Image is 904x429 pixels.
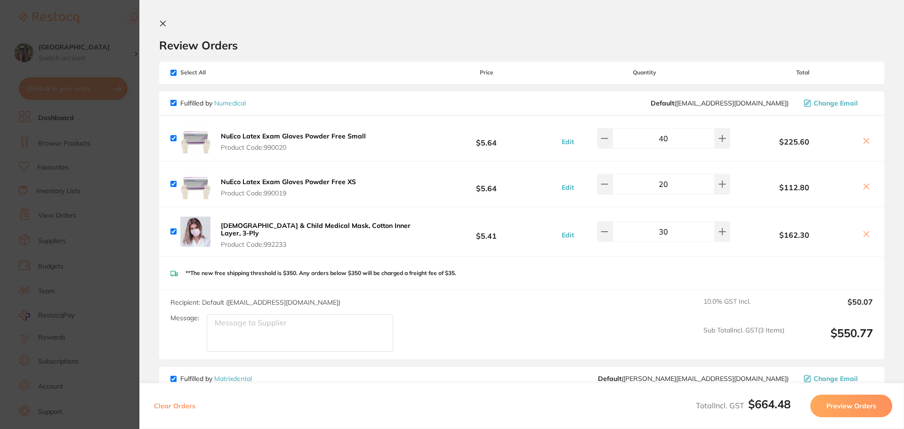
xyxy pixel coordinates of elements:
a: Matrixdental [214,374,252,383]
span: Product Code: 992233 [221,241,413,248]
b: NuEco Latex Exam Gloves Powder Free Small [221,132,366,140]
label: Message: [170,314,199,322]
button: Edit [559,231,577,239]
span: Total [733,69,873,76]
span: peter@matrixdental.com.au [598,375,789,382]
button: Edit [559,138,577,146]
span: Product Code: 990019 [221,189,356,197]
h2: Review Orders [159,38,884,52]
button: Change Email [801,99,873,107]
span: Product Code: 990020 [221,144,366,151]
span: Select All [170,69,265,76]
button: NuEco Latex Exam Gloves Powder Free XS Product Code:990019 [218,178,359,197]
b: $162.30 [733,231,856,239]
b: $225.60 [733,138,856,146]
b: $5.41 [416,223,557,240]
p: Fulfilled by [180,99,246,107]
span: 10.0 % GST Incl. [703,298,784,318]
button: [DEMOGRAPHIC_DATA] & Child Medical Mask, Cotton Inner Layer, 3-Ply Product Code:992233 [218,221,416,249]
span: Recipient: Default ( [EMAIL_ADDRESS][DOMAIN_NAME] ) [170,298,340,307]
output: $50.07 [792,298,873,318]
output: $550.77 [792,326,873,352]
span: orders@numedical.com.au [651,99,789,107]
p: Fulfilled by [180,375,252,382]
p: **The new free shipping threshold is $350. Any orders below $350 will be charged a freight fee of... [186,270,456,276]
b: $5.64 [416,130,557,147]
button: Preview Orders [810,395,892,417]
button: Clear Orders [151,395,198,417]
a: Numedical [214,99,246,107]
span: Sub Total Incl. GST ( 3 Items) [703,326,784,352]
button: Change Email [801,374,873,383]
span: Price [416,69,557,76]
b: Default [651,99,674,107]
button: Edit [559,183,577,192]
img: aDNra2V2Mw [180,123,210,154]
span: Quantity [557,69,733,76]
b: [DEMOGRAPHIC_DATA] & Child Medical Mask, Cotton Inner Layer, 3-Ply [221,221,411,237]
button: NuEco Latex Exam Gloves Powder Free Small Product Code:990020 [218,132,369,152]
b: Default [598,374,621,383]
span: Change Email [814,99,858,107]
b: NuEco Latex Exam Gloves Powder Free XS [221,178,356,186]
span: Total Incl. GST [696,401,791,410]
b: $112.80 [733,183,856,192]
b: $664.48 [748,397,791,411]
img: cTJ1cTRmMg [180,169,210,199]
img: a3R3d21kdA [180,217,210,247]
span: Change Email [814,375,858,382]
b: $5.64 [416,175,557,193]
